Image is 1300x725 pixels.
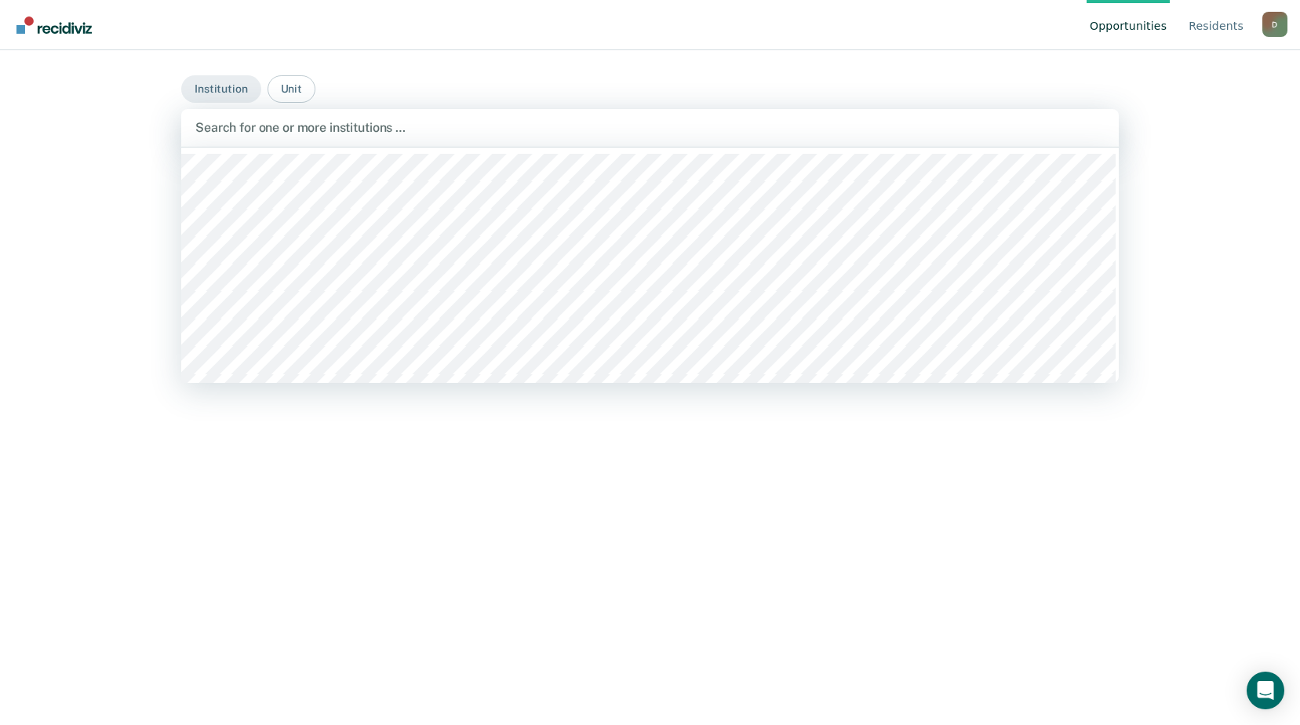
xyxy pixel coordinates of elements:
[181,75,260,103] button: Institution
[1262,12,1287,37] button: Profile dropdown button
[268,75,315,103] button: Unit
[1247,672,1284,709] div: Open Intercom Messenger
[16,16,92,34] img: Recidiviz
[1262,12,1287,37] div: D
